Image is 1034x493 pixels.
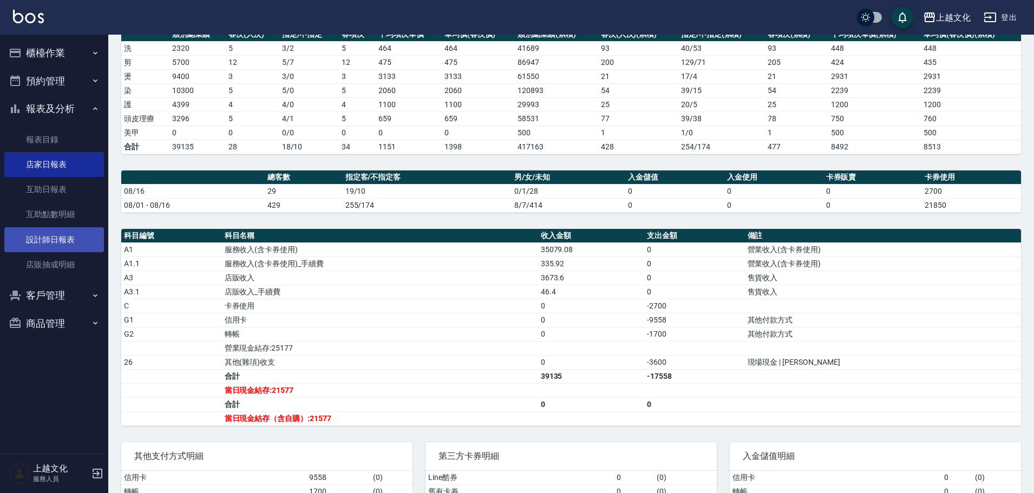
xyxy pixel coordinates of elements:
td: 2060 [442,83,515,97]
td: 1151 [376,140,442,154]
td: 店販收入_手續費 [222,285,538,299]
td: 08/01 - 08/16 [121,198,265,212]
div: 上越文化 [936,11,971,24]
td: 500 [515,126,598,140]
td: 合計 [121,140,169,154]
td: 417163 [515,140,598,154]
td: 9558 [306,471,370,485]
td: 1 / 0 [678,126,765,140]
td: 93 [765,41,828,55]
td: 洗 [121,41,169,55]
td: -2700 [644,299,745,313]
button: 報表及分析 [4,95,104,123]
td: 54 [598,83,678,97]
td: 5 [226,41,279,55]
td: 2700 [922,184,1021,198]
button: 預約管理 [4,67,104,95]
td: 39135 [538,369,644,383]
td: 1398 [442,140,515,154]
td: 0 [538,327,644,341]
th: 男/女/未知 [512,170,625,185]
td: 5 [339,111,376,126]
a: 互助點數明細 [4,202,104,227]
td: 轉帳 [222,327,538,341]
td: 255/174 [343,198,512,212]
img: Logo [13,10,44,23]
td: 0 [169,126,226,140]
td: 0 [823,198,922,212]
td: 合計 [222,369,538,383]
td: 25 [598,97,678,111]
td: 3 [226,69,279,83]
td: 剪 [121,55,169,69]
td: 3 / 2 [279,41,339,55]
button: 商品管理 [4,310,104,338]
td: 0 [614,471,655,485]
td: 0 [538,313,644,327]
td: 0 [376,126,442,140]
td: 其他付款方式 [745,327,1021,341]
td: 0 [644,285,745,299]
td: 200 [598,55,678,69]
td: 8/7/414 [512,198,625,212]
td: 129 / 71 [678,55,765,69]
table: a dense table [121,170,1021,213]
td: 54 [765,83,828,97]
td: 428 [598,140,678,154]
td: 41689 [515,41,598,55]
td: 58531 [515,111,598,126]
td: 500 [828,126,921,140]
th: 收入金額 [538,229,644,243]
td: 5 / 0 [279,83,339,97]
td: 其他(雜項)收支 [222,355,538,369]
td: 93 [598,41,678,55]
th: 科目名稱 [222,229,538,243]
span: 其他支付方式明細 [134,451,400,462]
td: ( 0 ) [370,471,413,485]
td: -1700 [644,327,745,341]
table: a dense table [121,28,1021,154]
a: 互助日報表 [4,177,104,202]
td: 39 / 38 [678,111,765,126]
button: 櫃檯作業 [4,39,104,67]
td: 25 [765,97,828,111]
td: 3296 [169,111,226,126]
td: 659 [376,111,442,126]
td: -3600 [644,355,745,369]
td: 營業現金結存:25177 [222,341,538,355]
table: a dense table [121,229,1021,426]
button: 客戶管理 [4,281,104,310]
td: 0 [644,257,745,271]
td: 475 [376,55,442,69]
td: 12 [339,55,376,69]
td: 21 [598,69,678,83]
td: -17558 [644,369,745,383]
td: 卡券使用 [222,299,538,313]
td: 0 / 0 [279,126,339,140]
td: 服務收入(含卡券使用) [222,242,538,257]
th: 卡券使用 [922,170,1021,185]
td: 5 [339,83,376,97]
td: 0 [625,198,724,212]
td: 2239 [828,83,921,97]
td: 現場現金 | [PERSON_NAME] [745,355,1021,369]
td: 頭皮理療 [121,111,169,126]
img: Person [9,463,30,484]
td: 0 [724,184,823,198]
td: 659 [442,111,515,126]
td: 39 / 15 [678,83,765,97]
th: 總客數 [265,170,343,185]
td: 3 / 0 [279,69,339,83]
td: 3673.6 [538,271,644,285]
td: 2931 [921,69,1021,83]
td: 4 / 0 [279,97,339,111]
td: G2 [121,327,222,341]
td: 35079.08 [538,242,644,257]
td: 營業收入(含卡券使用) [745,257,1021,271]
td: 08/16 [121,184,265,198]
td: 477 [765,140,828,154]
td: 當日現金結存:21577 [222,383,538,397]
th: 備註 [745,229,1021,243]
td: 0 [724,198,823,212]
button: 上越文化 [919,6,975,29]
